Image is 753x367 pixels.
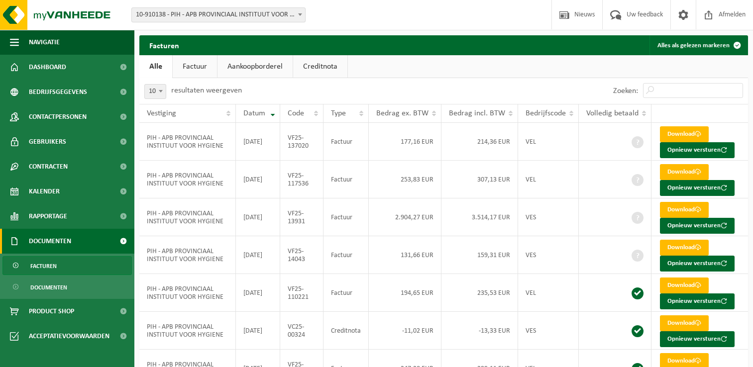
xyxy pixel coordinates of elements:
td: 235,53 EUR [441,274,518,312]
span: Facturen [30,257,57,275]
span: 10-910138 - PIH - APB PROVINCIAAL INSTITUUT VOOR HYGIENE - ANTWERPEN [131,7,306,22]
a: Aankoopborderel [217,55,293,78]
a: Download [660,315,709,331]
span: Volledig betaald [586,109,639,117]
span: Bedrag ex. BTW [376,109,429,117]
h2: Facturen [139,35,189,55]
a: Download [660,240,709,256]
td: Factuur [323,198,369,236]
td: VEL [518,274,579,312]
span: Bedrag incl. BTW [449,109,505,117]
span: Type [331,109,346,117]
span: 10 [145,85,166,98]
td: 2.904,27 EUR [369,198,441,236]
span: Dashboard [29,55,66,80]
span: Datum [243,109,265,117]
td: -11,02 EUR [369,312,441,350]
button: Opnieuw versturen [660,256,735,272]
a: Download [660,202,709,218]
td: -13,33 EUR [441,312,518,350]
span: Documenten [30,278,67,297]
td: VF25-13931 [280,198,323,236]
td: [DATE] [236,236,280,274]
a: Download [660,126,709,142]
button: Opnieuw versturen [660,218,735,234]
td: 3.514,17 EUR [441,198,518,236]
td: 194,65 EUR [369,274,441,312]
td: 177,16 EUR [369,123,441,161]
a: Download [660,164,709,180]
td: VES [518,312,579,350]
td: VEL [518,161,579,198]
button: Opnieuw versturen [660,331,735,347]
button: Opnieuw versturen [660,142,735,158]
td: VES [518,198,579,236]
a: Download [660,277,709,293]
td: [DATE] [236,161,280,198]
a: Alle [139,55,172,78]
td: VEL [518,123,579,161]
td: PIH - APB PROVINCIAAL INSTITUUT VOOR HYGIENE [139,236,236,274]
td: [DATE] [236,274,280,312]
a: Facturen [2,256,132,275]
span: Contracten [29,154,68,179]
label: resultaten weergeven [171,87,242,94]
span: Product Shop [29,299,74,324]
td: 159,31 EUR [441,236,518,274]
td: [DATE] [236,123,280,161]
span: Gebruikers [29,129,66,154]
td: VF25-137020 [280,123,323,161]
a: Documenten [2,277,132,296]
td: Factuur [323,274,369,312]
span: Bedrijfsgegevens [29,80,87,104]
td: Creditnota [323,312,369,350]
td: VF25-117536 [280,161,323,198]
td: 131,66 EUR [369,236,441,274]
label: Zoeken: [613,87,638,95]
span: Bedrijfscode [526,109,566,117]
td: 214,36 EUR [441,123,518,161]
span: Documenten [29,229,71,254]
span: Code [288,109,304,117]
td: VF25-14043 [280,236,323,274]
button: Opnieuw versturen [660,293,735,309]
span: Navigatie [29,30,60,55]
span: Kalender [29,179,60,204]
td: [DATE] [236,198,280,236]
td: [DATE] [236,312,280,350]
td: Factuur [323,123,369,161]
button: Alles als gelezen markeren [649,35,747,55]
td: VC25-00324 [280,312,323,350]
button: Opnieuw versturen [660,180,735,196]
span: 10 [144,84,166,99]
td: 307,13 EUR [441,161,518,198]
td: 253,83 EUR [369,161,441,198]
td: VF25-110221 [280,274,323,312]
span: Contactpersonen [29,104,87,129]
a: Creditnota [293,55,347,78]
td: PIH - APB PROVINCIAAL INSTITUUT VOOR HYGIENE [139,123,236,161]
td: PIH - APB PROVINCIAAL INSTITUUT VOOR HYGIENE [139,198,236,236]
td: VES [518,236,579,274]
span: 10-910138 - PIH - APB PROVINCIAAL INSTITUUT VOOR HYGIENE - ANTWERPEN [132,8,305,22]
td: Factuur [323,236,369,274]
span: Rapportage [29,204,67,229]
span: Vestiging [147,109,176,117]
td: PIH - APB PROVINCIAAL INSTITUUT VOOR HYGIENE [139,161,236,198]
a: Factuur [173,55,217,78]
td: PIH - APB PROVINCIAAL INSTITUUT VOOR HYGIENE [139,274,236,312]
td: PIH - APB PROVINCIAAL INSTITUUT VOOR HYGIENE [139,312,236,350]
td: Factuur [323,161,369,198]
span: Acceptatievoorwaarden [29,324,109,349]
